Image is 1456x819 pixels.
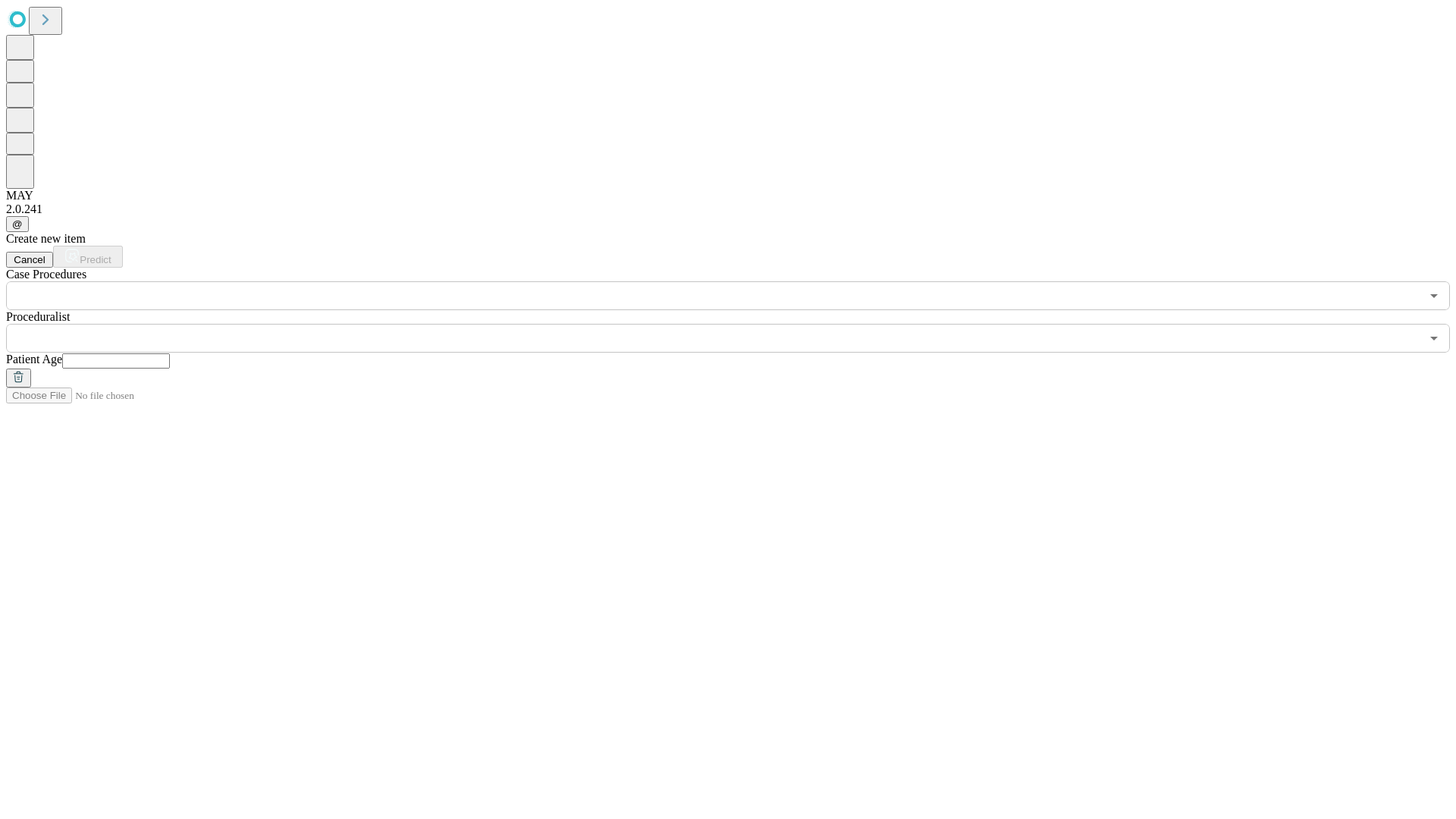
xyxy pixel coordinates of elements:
[1423,328,1445,349] button: Open
[6,353,62,366] span: Patient Age
[6,252,53,268] button: Cancel
[6,189,1450,202] div: MAY
[12,218,23,230] span: @
[6,232,86,245] span: Create new item
[6,216,29,232] button: @
[80,254,111,265] span: Predict
[1423,285,1445,306] button: Open
[6,202,1450,216] div: 2.0.241
[53,246,123,268] button: Predict
[6,310,70,323] span: Proceduralist
[6,268,86,281] span: Scheduled Procedure
[14,254,45,265] span: Cancel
